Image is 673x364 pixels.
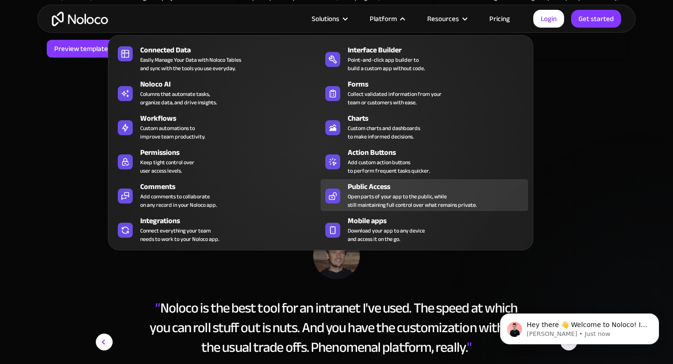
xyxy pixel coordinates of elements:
[348,113,532,124] div: Charts
[348,181,532,192] div: Public Access
[348,215,532,226] div: Mobile apps
[321,111,528,143] a: ChartsCustom charts and dashboardsto make informed decisions.
[108,22,533,250] nav: Platform
[140,147,325,158] div: Permissions
[140,79,325,90] div: Noloco AI
[113,213,321,245] a: IntegrationsConnect everything your teamneeds to work to your Noloco app.
[415,13,478,25] div: Resources
[113,77,321,109] a: Noloco AIColumns that automate tasks,organize data, and drive insights.
[571,10,621,28] a: Get started
[113,111,321,143] a: WorkflowsCustom automations toimprove team productivity.
[358,13,415,25] div: Platform
[348,44,532,56] div: Interface Builder
[370,13,397,25] div: Platform
[140,113,325,124] div: Workflows
[348,147,532,158] div: Action Buttons
[348,90,442,107] div: Collect validated information from your team or customers with ease.
[321,43,528,74] a: Interface BuilderPoint-and-click app builder tobuild a custom app without code.
[113,145,321,177] a: PermissionsKeep tight control overuser access levels.
[312,13,339,25] div: Solutions
[486,294,673,359] iframe: Intercom notifications message
[348,192,477,209] div: Open parts of your app to the public, while still maintaining full control over what remains priv...
[145,298,528,357] div: Noloco is the best tool for an intranet I've used. The speed at which you can roll stuff out is n...
[140,90,217,107] div: Columns that automate tasks, organize data, and drive insights.
[140,158,194,175] div: Keep tight control over user access levels.
[533,10,564,28] a: Login
[348,158,430,175] div: Add custom action buttons to perform frequent tasks quicker.
[155,295,160,321] span: “
[47,159,626,209] h2: These customers had great things to say about their Noloco experience
[348,226,425,243] span: Download your app to any device and access it on the go.
[140,56,241,73] div: Easily Manage Your Data with Noloco Tables and sync with the tools you use everyday.
[54,43,108,55] div: Preview template
[478,13,522,25] a: Pricing
[113,43,321,74] a: Connected DataEasily Manage Your Data with Noloco Tablesand sync with the tools you use everyday.
[140,215,325,226] div: Integrations
[52,12,108,26] a: home
[467,334,472,360] span: "
[140,124,205,141] div: Custom automations to improve team productivity.
[348,124,420,141] div: Custom charts and dashboards to make informed decisions.
[113,179,321,211] a: CommentsAdd comments to collaborateon any record in your Noloco app.
[348,79,532,90] div: Forms
[300,13,358,25] div: Solutions
[140,192,217,209] div: Add comments to collaborate on any record in your Noloco app.
[140,44,325,56] div: Connected Data
[321,77,528,109] a: FormsCollect validated information from yourteam or customers with ease.
[140,181,325,192] div: Comments
[348,56,425,73] div: Point-and-click app builder to build a custom app without code.
[321,179,528,211] a: Public AccessOpen parts of your app to the public, whilestill maintaining full control over what ...
[427,13,459,25] div: Resources
[140,226,219,243] div: Connect everything your team needs to work to your Noloco app.
[321,213,528,245] a: Mobile appsDownload your app to any deviceand access it on the go.
[321,145,528,177] a: Action ButtonsAdd custom action buttonsto perform frequent tasks quicker.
